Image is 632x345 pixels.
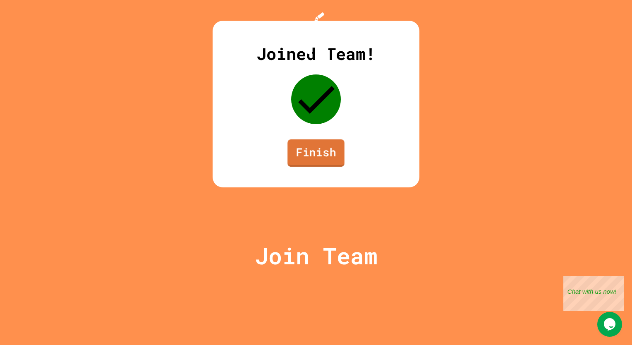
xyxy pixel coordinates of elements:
[299,12,333,54] img: Logo.svg
[597,312,624,337] iframe: chat widget
[255,239,378,273] p: Join Team
[287,139,345,167] a: Finish
[563,276,624,311] iframe: chat widget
